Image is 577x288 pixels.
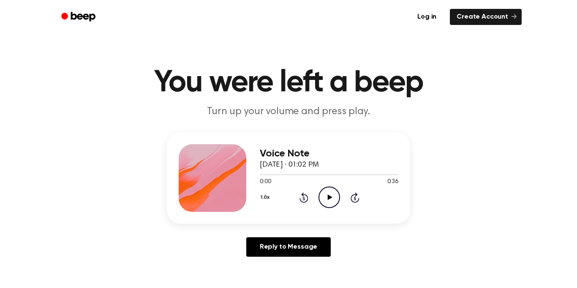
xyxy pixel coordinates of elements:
p: Turn up your volume and press play. [126,105,451,119]
button: 1.0x [260,190,272,205]
span: [DATE] · 01:02 PM [260,161,319,169]
a: Reply to Message [246,237,331,257]
span: 0:36 [387,178,398,187]
a: Create Account [450,9,522,25]
a: Beep [55,9,103,25]
a: Log in [409,7,445,27]
span: 0:00 [260,178,271,187]
h3: Voice Note [260,148,398,159]
h1: You were left a beep [72,68,505,98]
